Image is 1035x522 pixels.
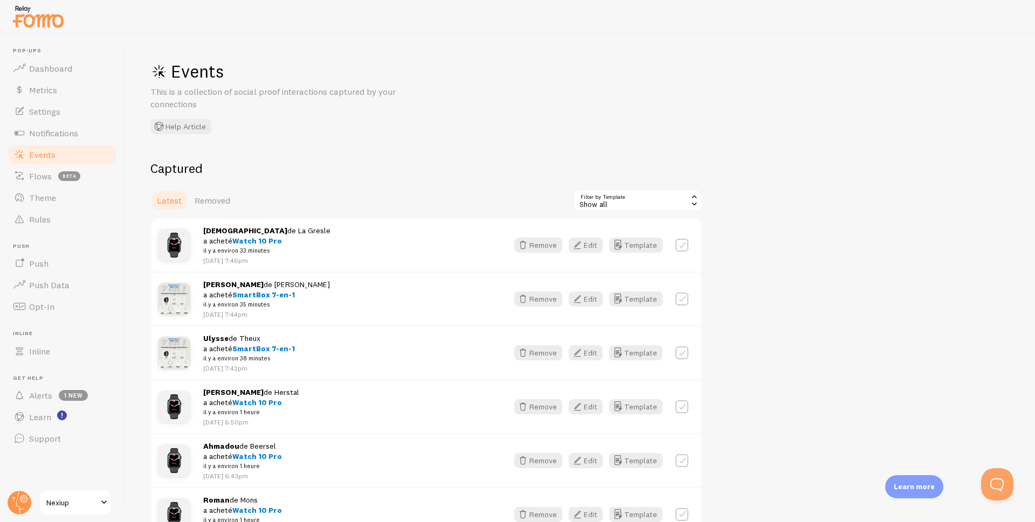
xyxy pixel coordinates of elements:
button: Template [609,345,663,360]
strong: [PERSON_NAME] [203,387,264,397]
img: BoxIphone_Prod_09_small.jpg [158,283,190,315]
span: SmartBox 7-en-1 [232,344,295,353]
button: Edit [569,291,603,307]
a: Removed [188,190,237,211]
a: Edit [569,345,609,360]
span: de Herstal a acheté [203,387,299,417]
span: Watch 10 Pro [232,236,282,246]
small: il y a environ 33 minutes [203,246,330,255]
span: Push [29,258,49,269]
span: Inline [29,346,50,357]
a: Support [6,428,118,449]
small: il y a environ 35 minutes [203,300,330,309]
p: [DATE] 7:46pm [203,256,330,265]
p: Learn more [894,482,935,492]
span: Metrics [29,85,57,95]
span: de Beersel a acheté [203,441,282,471]
button: Remove [514,507,562,522]
button: Template [609,399,663,414]
span: Push Data [29,280,70,290]
a: Push [6,253,118,274]
a: Learn [6,406,118,428]
iframe: Help Scout Beacon - Open [981,468,1013,500]
p: [DATE] 7:42pm [203,364,295,373]
button: Template [609,238,663,253]
button: Edit [569,238,603,253]
span: Watch 10 Pro [232,398,282,407]
span: Learn [29,412,51,422]
a: Template [609,507,663,522]
a: Edit [569,453,609,468]
span: Removed [195,195,230,206]
a: Settings [6,101,118,122]
a: Nexiup [39,490,112,516]
strong: [DEMOGRAPHIC_DATA] [203,226,287,235]
button: Edit [569,453,603,468]
a: Latest [150,190,188,211]
button: Edit [569,399,603,414]
strong: Roman [203,495,230,505]
span: Rules [29,214,51,225]
h2: Captured [150,160,702,177]
a: Events [6,144,118,165]
span: Notifications [29,128,78,138]
button: Remove [514,453,562,468]
small: il y a environ 38 minutes [203,353,295,363]
h1: Events [150,60,474,82]
div: Learn more [885,475,943,498]
small: il y a environ 1 heure [203,461,282,471]
span: Watch 10 Pro [232,505,282,515]
span: Support [29,433,61,444]
img: BoxIphone_Prod_09_small.jpg [158,337,190,369]
button: Template [609,453,663,468]
button: Remove [514,345,562,360]
span: Flows [29,171,52,182]
span: Pop-ups [13,47,118,54]
p: [DATE] 7:44pm [203,310,330,319]
a: Edit [569,291,609,307]
span: Inline [13,330,118,337]
a: Edit [569,399,609,414]
a: Flows beta [6,165,118,187]
span: Opt-In [29,301,54,312]
a: Push Data [6,274,118,296]
strong: Ulysse [203,333,229,343]
span: de La Gresle a acheté [203,226,330,256]
strong: [PERSON_NAME] [203,280,264,289]
button: Template [609,291,663,307]
p: [DATE] 6:50pm [203,417,299,427]
img: Montre_13_small.jpg [158,229,190,261]
img: Montre_13_small.jpg [158,444,190,477]
strong: Ahmadou [203,441,239,451]
a: Rules [6,208,118,230]
span: Latest [157,195,182,206]
img: Montre_13_small.jpg [158,391,190,423]
button: Edit [569,507,603,522]
span: Events [29,149,56,160]
span: 1 new [59,390,88,401]
a: Opt-In [6,296,118,317]
small: il y a environ 1 heure [203,407,299,417]
span: Watch 10 Pro [232,451,282,461]
div: Show all [573,190,702,211]
svg: <p>Watch New Feature Tutorials!</p> [57,410,67,420]
a: Metrics [6,79,118,101]
a: Edit [569,507,609,522]
button: Remove [514,238,562,253]
span: Get Help [13,375,118,382]
a: Notifications [6,122,118,144]
img: fomo-relay-logo-orange.svg [11,3,65,30]
a: Theme [6,187,118,208]
span: Push [13,243,118,250]
button: Remove [514,291,562,307]
p: [DATE] 6:43pm [203,471,282,481]
span: beta [58,171,80,181]
span: Theme [29,192,56,203]
p: This is a collection of social proof interactions captured by your connections [150,86,409,110]
span: SmartBox 7-en-1 [232,290,295,300]
span: Dashboard [29,63,72,74]
span: Nexiup [46,496,98,509]
a: Alerts 1 new [6,385,118,406]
